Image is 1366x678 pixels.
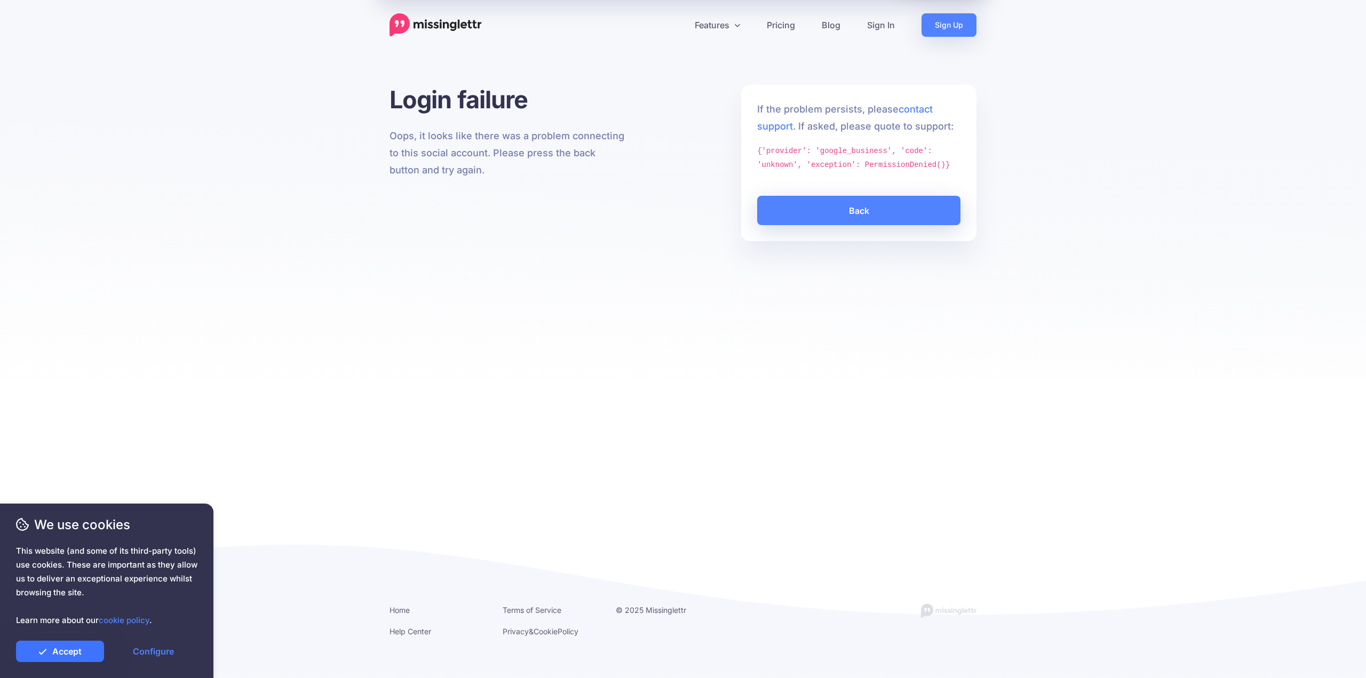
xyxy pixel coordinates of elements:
a: Back [757,196,960,225]
a: Home [390,605,410,615]
li: © 2025 Missinglettr [616,603,713,617]
a: Configure [109,641,197,662]
span: This website (and some of its third-party tools) use cookies. These are important as they allow u... [16,544,197,627]
a: Terms of Service [503,605,561,615]
a: Pricing [753,13,808,37]
a: Accept [16,641,104,662]
p: Oops, it looks like there was a problem connecting to this social account. Please press the back ... [390,127,625,179]
li: & Policy [503,625,600,638]
a: Features [681,13,753,37]
a: Sign In [854,13,908,37]
a: cookie policy [99,615,149,625]
a: Privacy [503,627,529,636]
span: We use cookies [16,515,197,534]
a: Help Center [390,627,431,636]
a: Sign Up [922,13,976,37]
code: {'provider': 'google_business', 'code': 'unknown', 'exception': PermissionDenied()} [757,147,950,169]
p: If the problem persists, please . If asked, please quote to support: [757,101,960,135]
h1: Login failure [390,85,625,114]
a: Cookie [534,627,558,636]
a: Blog [808,13,854,37]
